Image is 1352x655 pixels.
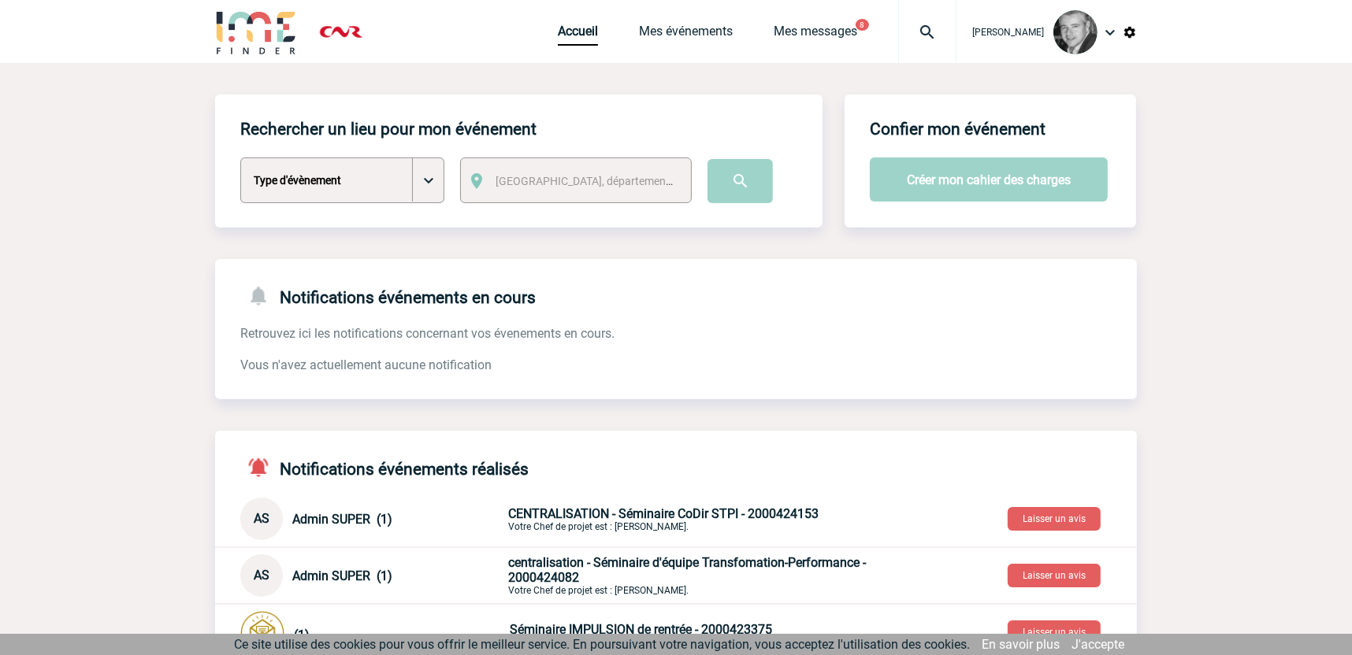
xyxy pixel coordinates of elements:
img: 128232-0.jpg [1053,10,1098,54]
a: En savoir plus [982,637,1060,652]
span: Retrouvez ici les notifications concernant vos évenements en cours. [240,326,615,341]
a: AS Admin SUPER (1) CENTRALISATION - Séminaire CoDir STPI - 2000424153Votre Chef de projet est : [... [240,510,878,525]
img: photonotifcontact.png [240,611,284,655]
button: Laisser un avis [1008,620,1101,644]
div: Conversation privée : Client - Agence [240,498,1137,540]
span: Vous n'avez actuellement aucune notification [240,357,492,372]
h4: Rechercher un lieu pour mon événement [240,120,537,139]
a: Accueil [558,24,598,46]
img: notifications-24-px-g.png [247,284,280,307]
button: Créer mon cahier des charges [870,157,1108,202]
span: centralisation - Séminaire d'équipe Transfomation-Performance - 2000424082 [508,555,866,585]
span: CENTRALISATION - Séminaire CoDir STPI - 2000424153 [508,506,819,521]
span: Admin SUPER (1) [292,512,392,527]
div: Conversation privée : Client - Agence [240,554,1137,597]
span: [GEOGRAPHIC_DATA], département, région... [496,175,715,187]
h4: Confier mon événement [870,120,1046,139]
span: AS [254,568,269,583]
a: (1) Séminaire IMPULSION de rentrée - 2000423375Votre Chef de projet est : [PERSON_NAME]. [240,626,880,641]
a: Mes messages [774,24,857,46]
span: Admin SUPER (1) [292,568,392,583]
button: Laisser un avis [1008,564,1101,587]
a: J'accepte [1072,637,1124,652]
span: Ce site utilise des cookies pour vous offrir le meilleur service. En poursuivant votre navigation... [234,637,970,652]
p: Votre Chef de projet est : [PERSON_NAME]. [508,506,878,532]
span: [PERSON_NAME] [972,27,1044,38]
button: Laisser un avis [1008,507,1101,531]
a: Mes événements [639,24,733,46]
span: Séminaire IMPULSION de rentrée - 2000423375 [510,622,772,637]
input: Submit [708,159,773,203]
span: (1) [294,627,310,642]
img: notifications-active-24-px-r.png [247,456,280,479]
img: IME-Finder [215,9,297,54]
p: Votre Chef de projet est : [PERSON_NAME]. [510,622,880,648]
button: 8 [856,19,869,31]
h4: Notifications événements réalisés [240,456,529,479]
span: AS [254,511,269,526]
p: Votre Chef de projet est : [PERSON_NAME]. [508,555,878,596]
a: AS Admin SUPER (1) centralisation - Séminaire d'équipe Transfomation-Performance - 2000424082Votr... [240,567,878,582]
h4: Notifications événements en cours [240,284,536,307]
